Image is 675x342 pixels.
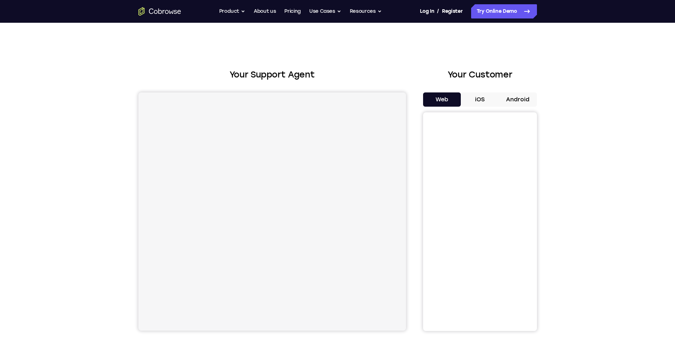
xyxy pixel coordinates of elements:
[471,4,537,18] a: Try Online Demo
[138,68,406,81] h2: Your Support Agent
[219,4,246,18] button: Product
[420,4,434,18] a: Log In
[254,4,276,18] a: About us
[284,4,301,18] a: Pricing
[461,92,499,107] button: iOS
[437,7,439,16] span: /
[138,92,406,331] iframe: Agent
[499,92,537,107] button: Android
[423,92,461,107] button: Web
[309,4,341,18] button: Use Cases
[442,4,463,18] a: Register
[350,4,382,18] button: Resources
[423,68,537,81] h2: Your Customer
[138,7,181,16] a: Go to the home page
